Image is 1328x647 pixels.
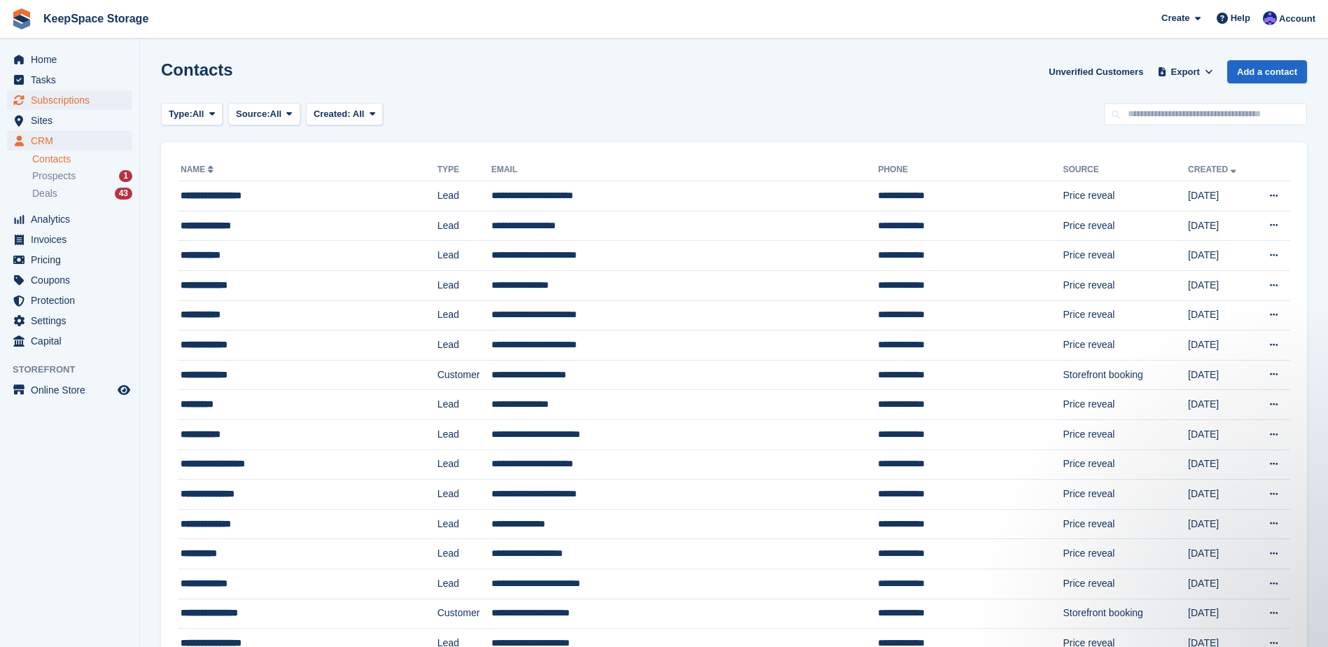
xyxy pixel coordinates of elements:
span: Coupons [31,270,115,290]
button: Source: All [228,103,300,126]
td: Price reveal [1063,509,1188,539]
button: Created: All [306,103,383,126]
td: [DATE] [1188,181,1253,211]
span: Export [1171,65,1200,79]
td: Lead [438,569,491,599]
a: menu [7,209,132,229]
span: Created: [314,109,351,119]
td: [DATE] [1188,270,1253,300]
a: menu [7,250,132,270]
td: Customer [438,360,491,390]
span: Tasks [31,70,115,90]
span: Protection [31,291,115,310]
td: Price reveal [1063,211,1188,241]
th: Type [438,159,491,181]
td: Price reveal [1063,539,1188,569]
span: CRM [31,131,115,151]
span: Help [1231,11,1250,25]
td: [DATE] [1188,300,1253,331]
th: Email [491,159,879,181]
span: Capital [31,331,115,351]
td: Lead [438,390,491,420]
span: Settings [31,311,115,331]
td: Lead [438,241,491,271]
span: Create [1161,11,1189,25]
span: Account [1279,12,1315,26]
span: All [353,109,365,119]
td: Storefront booking [1063,360,1188,390]
a: Contacts [32,153,132,166]
img: Chloe Clark [1263,11,1277,25]
a: menu [7,230,132,249]
td: Lead [438,450,491,480]
th: Source [1063,159,1188,181]
td: [DATE] [1188,569,1253,599]
div: 1 [119,170,132,182]
td: Price reveal [1063,300,1188,331]
a: menu [7,111,132,130]
div: 43 [115,188,132,200]
td: [DATE] [1188,480,1253,510]
td: [DATE] [1188,450,1253,480]
td: [DATE] [1188,211,1253,241]
span: Source: [236,107,270,121]
a: Add a contact [1227,60,1307,83]
td: Lead [438,211,491,241]
a: menu [7,291,132,310]
a: menu [7,131,132,151]
td: Price reveal [1063,419,1188,450]
span: Home [31,50,115,69]
span: Pricing [31,250,115,270]
td: Price reveal [1063,241,1188,271]
a: KeepSpace Storage [38,7,154,30]
button: Export [1154,60,1216,83]
td: [DATE] [1188,360,1253,390]
td: Lead [438,270,491,300]
a: menu [7,90,132,110]
span: Prospects [32,169,76,183]
td: [DATE] [1188,241,1253,271]
a: Prospects 1 [32,169,132,183]
th: Phone [878,159,1063,181]
td: Price reveal [1063,331,1188,361]
span: Deals [32,187,57,200]
td: [DATE] [1188,599,1253,629]
td: Lead [438,480,491,510]
td: Price reveal [1063,181,1188,211]
a: Name [181,165,216,174]
span: All [270,107,282,121]
td: Lead [438,300,491,331]
a: Created [1188,165,1239,174]
a: menu [7,311,132,331]
td: Lead [438,331,491,361]
a: menu [7,50,132,69]
span: Subscriptions [31,90,115,110]
td: [DATE] [1188,390,1253,420]
a: menu [7,331,132,351]
td: Lead [438,419,491,450]
td: Price reveal [1063,390,1188,420]
a: menu [7,70,132,90]
td: Price reveal [1063,480,1188,510]
a: Deals 43 [32,186,132,201]
button: Type: All [161,103,223,126]
td: Price reveal [1063,270,1188,300]
td: [DATE] [1188,539,1253,569]
span: All [193,107,204,121]
span: Invoices [31,230,115,249]
td: [DATE] [1188,419,1253,450]
td: [DATE] [1188,509,1253,539]
a: Unverified Customers [1043,60,1149,83]
td: Customer [438,599,491,629]
span: Storefront [13,363,139,377]
td: Storefront booking [1063,599,1188,629]
h1: Contacts [161,60,233,79]
span: Type: [169,107,193,121]
a: Preview store [116,382,132,398]
td: Lead [438,181,491,211]
a: menu [7,380,132,400]
td: [DATE] [1188,331,1253,361]
img: stora-icon-8386f47178a22dfd0bd8f6a31ec36ba5ce8667c1dd55bd0f319d3a0aa187defe.svg [11,8,32,29]
td: Lead [438,509,491,539]
td: Price reveal [1063,569,1188,599]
